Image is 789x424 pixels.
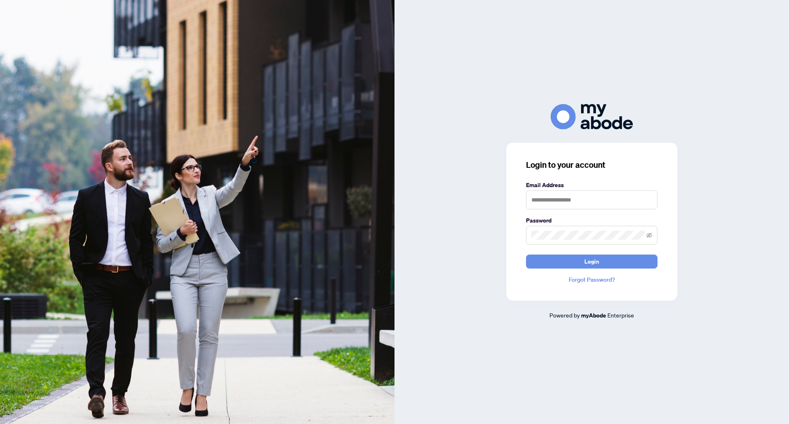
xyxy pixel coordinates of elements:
[607,311,634,319] span: Enterprise
[549,311,580,319] span: Powered by
[526,181,657,190] label: Email Address
[526,216,657,225] label: Password
[526,159,657,171] h3: Login to your account
[526,255,657,269] button: Login
[581,311,606,320] a: myAbode
[551,104,633,129] img: ma-logo
[584,255,599,268] span: Login
[646,232,652,238] span: eye-invisible
[526,275,657,284] a: Forgot Password?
